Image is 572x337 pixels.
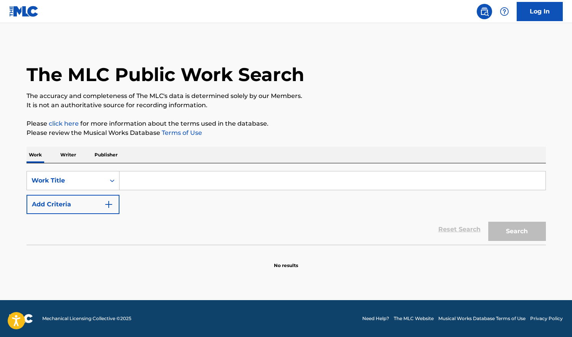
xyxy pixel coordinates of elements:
p: Work [27,147,44,163]
a: Log In [517,2,563,21]
a: click here [49,120,79,127]
a: The MLC Website [394,315,434,322]
a: Privacy Policy [530,315,563,322]
img: MLC Logo [9,6,39,17]
img: search [480,7,489,16]
p: Please review the Musical Works Database [27,128,546,138]
a: Need Help? [362,315,389,322]
h1: The MLC Public Work Search [27,63,304,86]
a: Musical Works Database Terms of Use [438,315,526,322]
a: Terms of Use [160,129,202,136]
img: logo [9,314,33,323]
p: Publisher [92,147,120,163]
img: help [500,7,509,16]
iframe: Chat Widget [534,300,572,337]
p: Please for more information about the terms used in the database. [27,119,546,128]
button: Add Criteria [27,195,119,214]
img: 9d2ae6d4665cec9f34b9.svg [104,200,113,209]
a: Public Search [477,4,492,19]
p: No results [274,253,298,269]
p: Writer [58,147,78,163]
p: The accuracy and completeness of The MLC's data is determined solely by our Members. [27,91,546,101]
div: Help [497,4,512,19]
div: Work Title [32,176,101,185]
p: It is not an authoritative source for recording information. [27,101,546,110]
form: Search Form [27,171,546,245]
span: Mechanical Licensing Collective © 2025 [42,315,131,322]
